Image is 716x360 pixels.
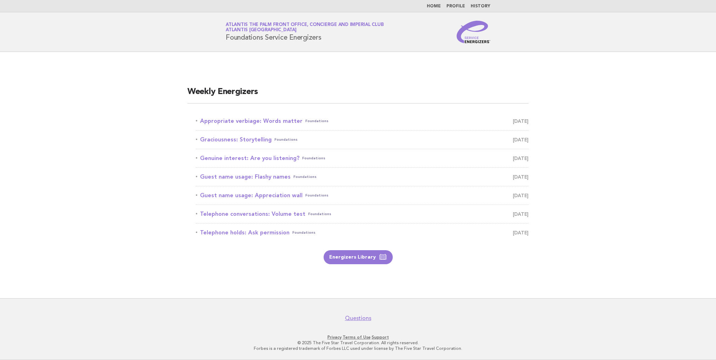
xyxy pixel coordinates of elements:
span: Foundations [274,135,298,145]
h2: Weekly Energizers [187,86,529,104]
a: Terms of Use [343,335,371,340]
a: History [471,4,490,8]
span: Atlantis [GEOGRAPHIC_DATA] [226,28,297,33]
img: Service Energizers [457,21,490,43]
a: Home [427,4,441,8]
a: Telephone conversations: Volume testFoundations [DATE] [196,209,529,219]
a: Appropriate verbiage: Words matterFoundations [DATE] [196,116,529,126]
a: Genuine interest: Are you listening?Foundations [DATE] [196,153,529,163]
span: [DATE] [513,116,529,126]
a: Privacy [327,335,342,340]
span: [DATE] [513,209,529,219]
span: [DATE] [513,228,529,238]
a: Support [372,335,389,340]
a: Guest name usage: Flashy namesFoundations [DATE] [196,172,529,182]
p: © 2025 The Five Star Travel Corporation. All rights reserved. [143,340,573,346]
span: Foundations [302,153,325,163]
span: Foundations [305,191,329,200]
span: [DATE] [513,153,529,163]
span: [DATE] [513,191,529,200]
p: Forbes is a registered trademark of Forbes LLC used under license by The Five Star Travel Corpora... [143,346,573,351]
a: Profile [446,4,465,8]
span: [DATE] [513,135,529,145]
a: Energizers Library [324,250,393,264]
span: Foundations [308,209,331,219]
h1: Foundations Service Energizers [226,23,384,41]
span: Foundations [292,228,316,238]
a: Graciousness: StorytellingFoundations [DATE] [196,135,529,145]
a: Questions [345,315,371,322]
a: Telephone holds: Ask permissionFoundations [DATE] [196,228,529,238]
a: Guest name usage: Appreciation wallFoundations [DATE] [196,191,529,200]
span: [DATE] [513,172,529,182]
span: Foundations [305,116,329,126]
p: · · [143,334,573,340]
a: Atlantis The Palm Front Office, Concierge and Imperial ClubAtlantis [GEOGRAPHIC_DATA] [226,22,384,32]
span: Foundations [293,172,317,182]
